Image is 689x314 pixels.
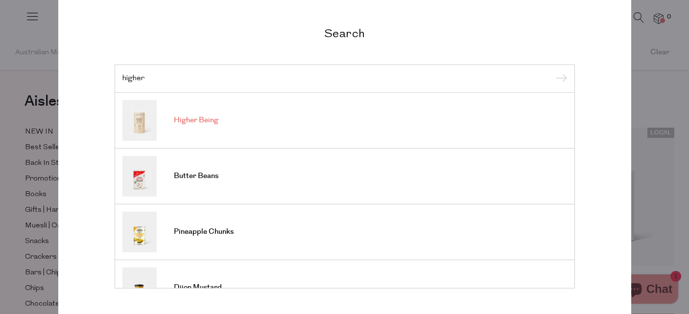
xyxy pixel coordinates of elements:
[174,115,218,125] span: Higher Being
[122,156,157,196] img: Butter Beans
[122,267,157,308] img: Dijon Mustard
[174,283,222,292] span: Dijon Mustard
[174,171,218,181] span: Butter Beans
[122,156,567,196] a: Butter Beans
[174,227,234,237] span: Pineapple Chunks
[122,75,567,82] input: Search
[122,100,157,140] img: Higher Being
[122,267,567,308] a: Dijon Mustard
[115,26,575,40] h2: Search
[122,211,157,252] img: Pineapple Chunks
[122,211,567,252] a: Pineapple Chunks
[122,100,567,140] a: Higher Being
